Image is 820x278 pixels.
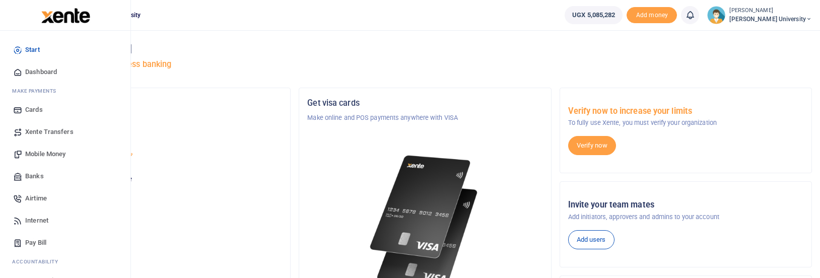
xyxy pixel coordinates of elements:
span: Dashboard [25,67,57,77]
h5: Verify now to increase your limits [568,106,803,116]
h5: Get visa cards [307,98,542,108]
li: Ac [8,254,122,269]
a: Pay Bill [8,232,122,254]
a: Start [8,39,122,61]
li: M [8,83,122,99]
span: Airtime [25,193,47,203]
a: profile-user [PERSON_NAME] [PERSON_NAME] University [707,6,812,24]
a: UGX 5,085,282 [565,6,623,24]
span: Pay Bill [25,238,46,248]
p: Add initiators, approvers and admins to your account [568,212,803,222]
a: Verify now [568,136,616,155]
h5: Organization [47,98,282,108]
a: Dashboard [8,61,122,83]
a: Xente Transfers [8,121,122,143]
h5: Account [47,137,282,147]
p: To fully use Xente, you must verify your organization [568,118,803,128]
a: Add money [627,11,677,18]
span: ake Payments [17,87,56,95]
span: Start [25,45,40,55]
h5: Welcome to better business banking [38,59,812,69]
a: logo-small logo-large logo-large [40,11,90,19]
span: Xente Transfers [25,127,74,137]
a: Airtime [8,187,122,210]
a: Banks [8,165,122,187]
span: UGX 5,085,282 [572,10,615,20]
a: Cards [8,99,122,121]
span: Cards [25,105,43,115]
span: Banks [25,171,44,181]
span: Internet [25,216,48,226]
li: Toup your wallet [627,7,677,24]
span: Mobile Money [25,149,65,159]
a: Mobile Money [8,143,122,165]
p: [PERSON_NAME] University [47,113,282,123]
span: countability [20,258,58,265]
a: Add users [568,230,614,249]
img: logo-large [41,8,90,23]
span: Add money [627,7,677,24]
li: Wallet ballance [561,6,627,24]
h4: Hello [PERSON_NAME] [38,43,812,54]
h5: UGX 5,085,282 [47,187,282,197]
h5: Invite your team mates [568,200,803,210]
p: Make online and POS payments anywhere with VISA [307,113,542,123]
span: [PERSON_NAME] University [729,15,812,24]
small: [PERSON_NAME] [729,7,812,15]
p: [PERSON_NAME] University [47,152,282,162]
p: Your current account balance [47,174,282,184]
img: profile-user [707,6,725,24]
a: Internet [8,210,122,232]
